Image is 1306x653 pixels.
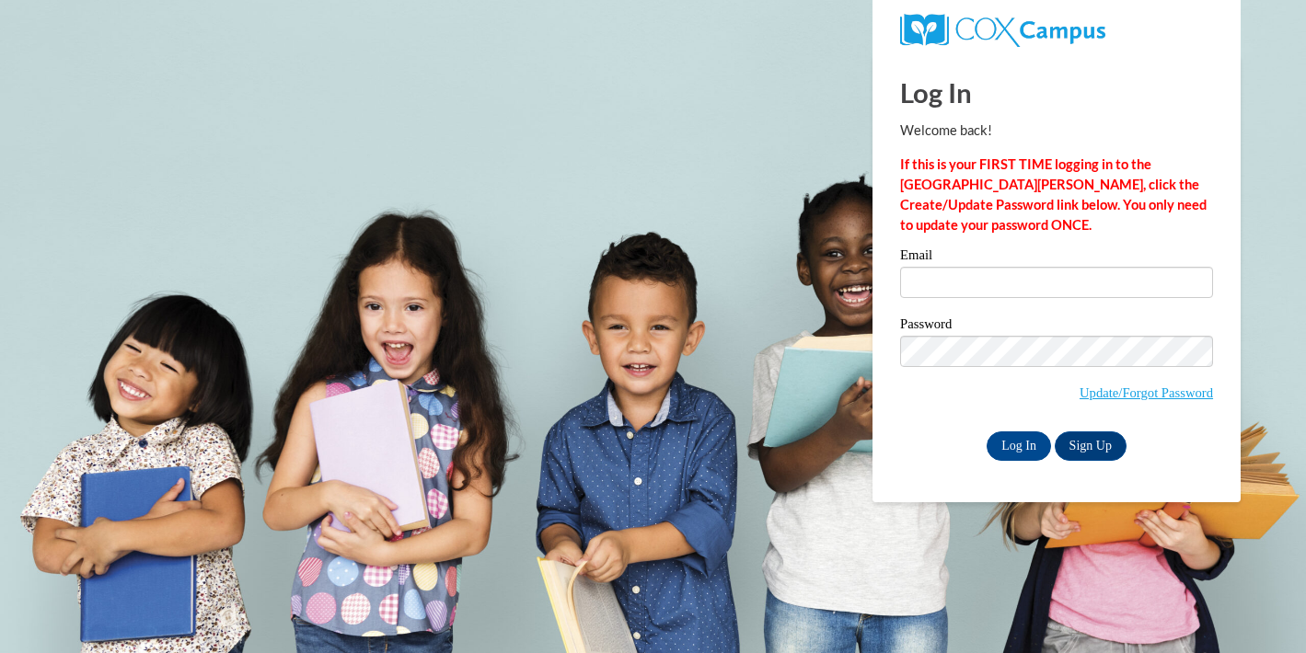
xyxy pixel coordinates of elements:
p: Welcome back! [900,120,1213,141]
a: Sign Up [1055,431,1127,461]
input: Log In [987,431,1051,461]
strong: If this is your FIRST TIME logging in to the [GEOGRAPHIC_DATA][PERSON_NAME], click the Create/Upd... [900,156,1207,233]
a: COX Campus [900,21,1105,37]
label: Email [900,248,1213,267]
label: Password [900,317,1213,336]
h1: Log In [900,74,1213,111]
img: COX Campus [900,14,1105,47]
a: Update/Forgot Password [1080,385,1213,400]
